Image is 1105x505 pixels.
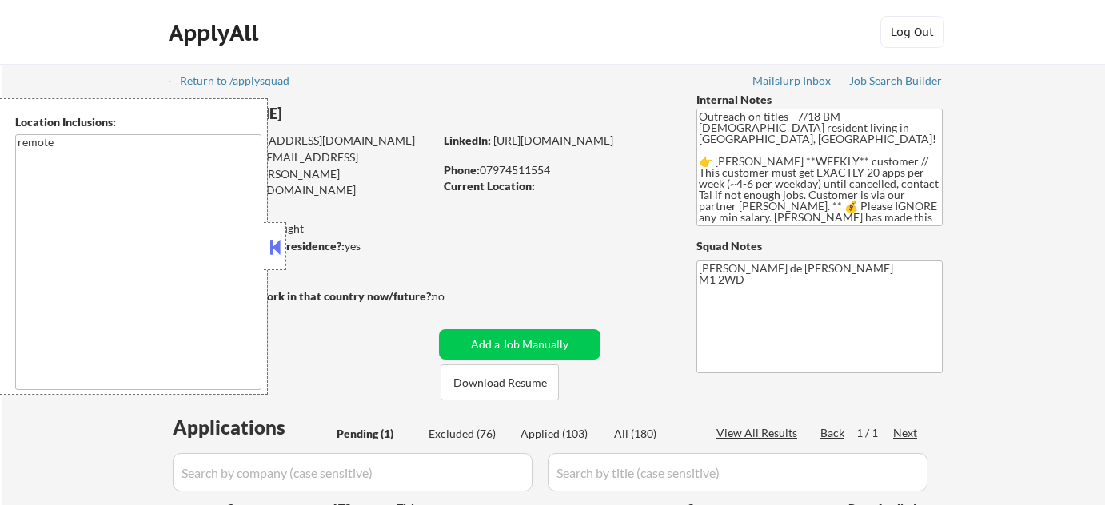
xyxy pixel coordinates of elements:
[716,425,802,441] div: View All Results
[15,114,261,130] div: Location Inclusions:
[168,104,497,124] div: [PERSON_NAME]
[444,133,491,147] strong: LinkedIn:
[493,133,613,147] a: [URL][DOMAIN_NAME]
[614,426,694,442] div: All (180)
[337,426,417,442] div: Pending (1)
[444,163,480,177] strong: Phone:
[167,221,433,237] div: 103 sent / 0 bought
[696,238,943,254] div: Squad Notes
[893,425,919,441] div: Next
[441,364,559,400] button: Download Resume
[444,179,535,193] strong: Current Location:
[880,16,944,48] button: Log Out
[169,133,433,149] div: [EMAIL_ADDRESS][DOMAIN_NAME]
[849,74,943,90] a: Job Search Builder
[173,418,331,437] div: Applications
[167,238,429,254] div: yes
[429,426,509,442] div: Excluded (76)
[820,425,846,441] div: Back
[856,425,893,441] div: 1 / 1
[166,75,305,86] div: ← Return to /applysquad
[173,453,533,491] input: Search by company (case sensitive)
[444,162,670,178] div: 07974511554
[169,19,263,46] div: ApplyAll
[521,426,600,442] div: Applied (103)
[548,453,927,491] input: Search by title (case sensitive)
[168,166,433,197] div: [PERSON_NAME][EMAIL_ADDRESS][DOMAIN_NAME]
[752,74,832,90] a: Mailslurp Inbox
[439,329,600,360] button: Add a Job Manually
[166,74,305,90] a: ← Return to /applysquad
[849,75,943,86] div: Job Search Builder
[696,92,943,108] div: Internal Notes
[432,288,477,304] div: no
[169,149,433,181] div: [EMAIL_ADDRESS][DOMAIN_NAME]
[752,75,832,86] div: Mailslurp Inbox
[168,289,434,303] strong: Will need Visa to work in that country now/future?:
